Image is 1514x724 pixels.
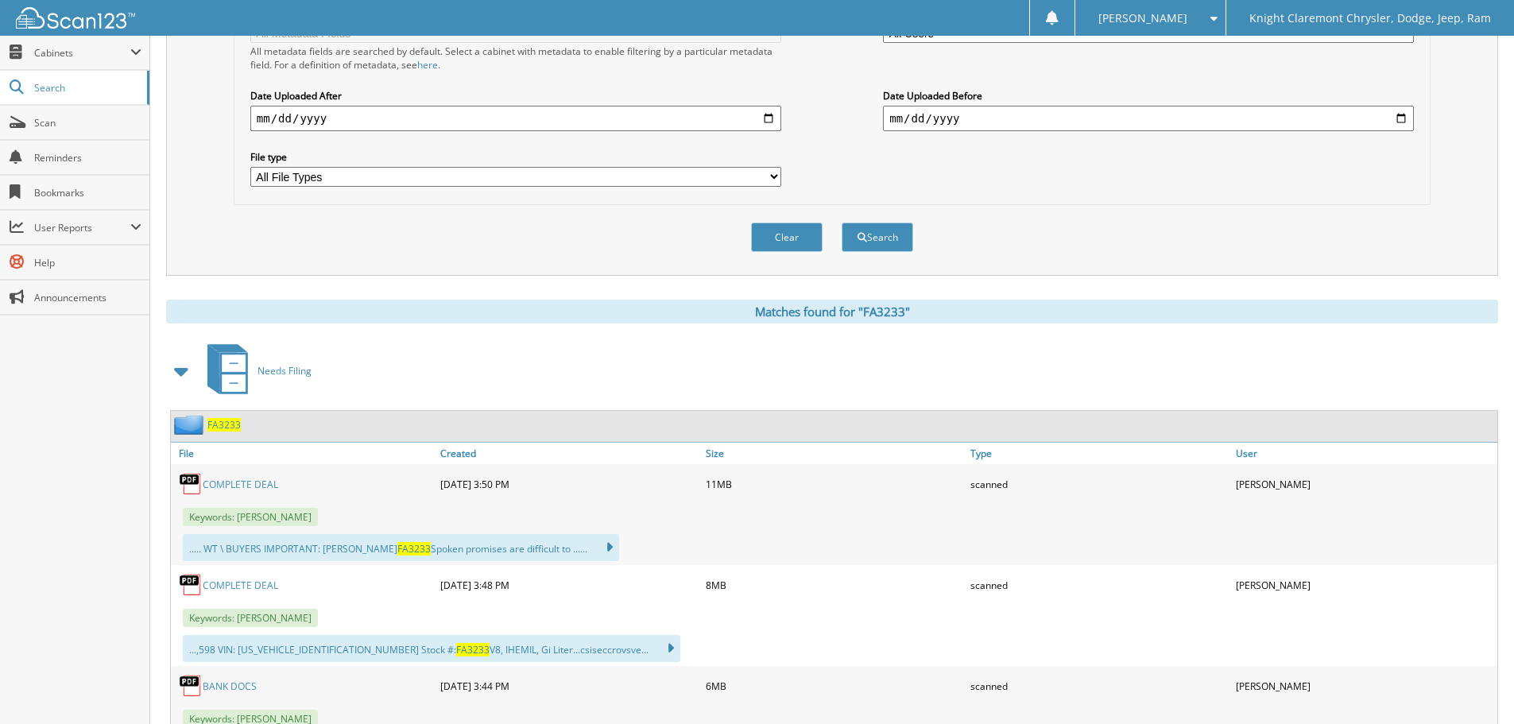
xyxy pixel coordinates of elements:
[34,81,139,95] span: Search
[702,670,967,702] div: 6MB
[166,300,1498,323] div: Matches found for "FA3233"
[250,89,781,103] label: Date Uploaded After
[1249,14,1491,23] span: Knight Claremont Chrysler, Dodge, Jeep, Ram
[883,89,1414,103] label: Date Uploaded Before
[34,256,141,269] span: Help
[179,472,203,496] img: PDF.png
[436,443,702,464] a: Created
[34,116,141,130] span: Scan
[842,223,913,252] button: Search
[203,478,278,491] a: COMPLETE DEAL
[183,635,680,662] div: ...,598 VIN: [US_VEHICLE_IDENTIFICATION_NUMBER] Stock #: V8, IHEMIL, Gi Liter...csiseccrovsve...
[702,468,967,500] div: 11MB
[966,443,1232,464] a: Type
[1232,569,1497,601] div: [PERSON_NAME]
[1098,14,1187,23] span: [PERSON_NAME]
[1232,670,1497,702] div: [PERSON_NAME]
[966,670,1232,702] div: scanned
[883,106,1414,131] input: end
[198,339,312,402] a: Needs Filing
[16,7,135,29] img: scan123-logo-white.svg
[751,223,823,252] button: Clear
[397,542,431,556] span: FA3233
[250,45,781,72] div: All metadata fields are searched by default. Select a cabinet with metadata to enable filtering b...
[179,573,203,597] img: PDF.png
[966,468,1232,500] div: scanned
[34,221,130,234] span: User Reports
[456,643,490,656] span: FA3233
[174,415,207,435] img: folder2.png
[34,186,141,199] span: Bookmarks
[183,508,318,526] span: Keywords: [PERSON_NAME]
[34,46,130,60] span: Cabinets
[1232,443,1497,464] a: User
[179,674,203,698] img: PDF.png
[250,150,781,164] label: File type
[702,569,967,601] div: 8MB
[34,291,141,304] span: Announcements
[1435,648,1514,724] iframe: Chat Widget
[417,58,438,72] a: here
[1232,468,1497,500] div: [PERSON_NAME]
[436,670,702,702] div: [DATE] 3:44 PM
[183,534,619,561] div: ..... WT \ BUYERS IMPORTANT: [PERSON_NAME] Spoken promises are difficult to ......
[171,443,436,464] a: File
[966,569,1232,601] div: scanned
[436,569,702,601] div: [DATE] 3:48 PM
[436,468,702,500] div: [DATE] 3:50 PM
[203,679,257,693] a: BANK DOCS
[34,151,141,165] span: Reminders
[183,609,318,627] span: Keywords: [PERSON_NAME]
[250,106,781,131] input: start
[207,418,241,432] a: FA3233
[203,579,278,592] a: COMPLETE DEAL
[257,364,312,377] span: Needs Filing
[702,443,967,464] a: Size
